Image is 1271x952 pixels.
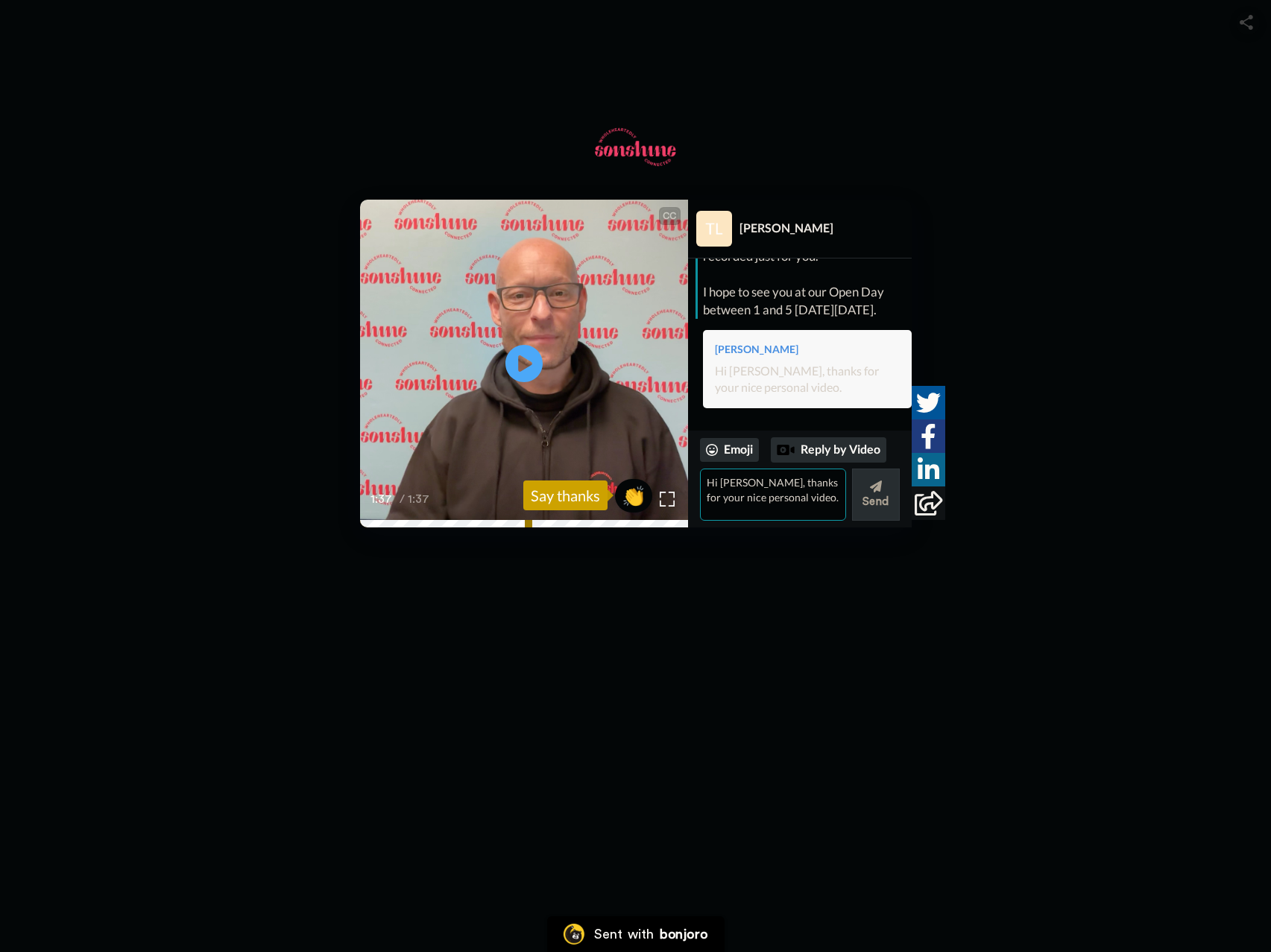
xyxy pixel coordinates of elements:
[408,490,434,508] span: 1:37
[1240,15,1253,30] img: ic_share.svg
[523,480,608,510] div: Say thanks
[771,437,886,463] div: Reply by Video
[696,211,732,247] img: Profile Image
[739,220,911,235] div: [PERSON_NAME]
[615,479,652,513] button: 👏
[715,363,900,397] div: Hi [PERSON_NAME], thanks for your nice personal video.
[715,342,900,357] div: [PERSON_NAME]
[400,490,405,508] span: /
[777,441,795,459] div: Reply by Video
[700,438,759,462] div: Emoji
[370,490,397,508] span: 1:37
[660,209,679,223] div: CC
[660,492,675,507] img: Full screen
[615,483,652,507] span: 👏
[584,118,687,177] img: Sonshine logo
[852,469,900,521] button: Send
